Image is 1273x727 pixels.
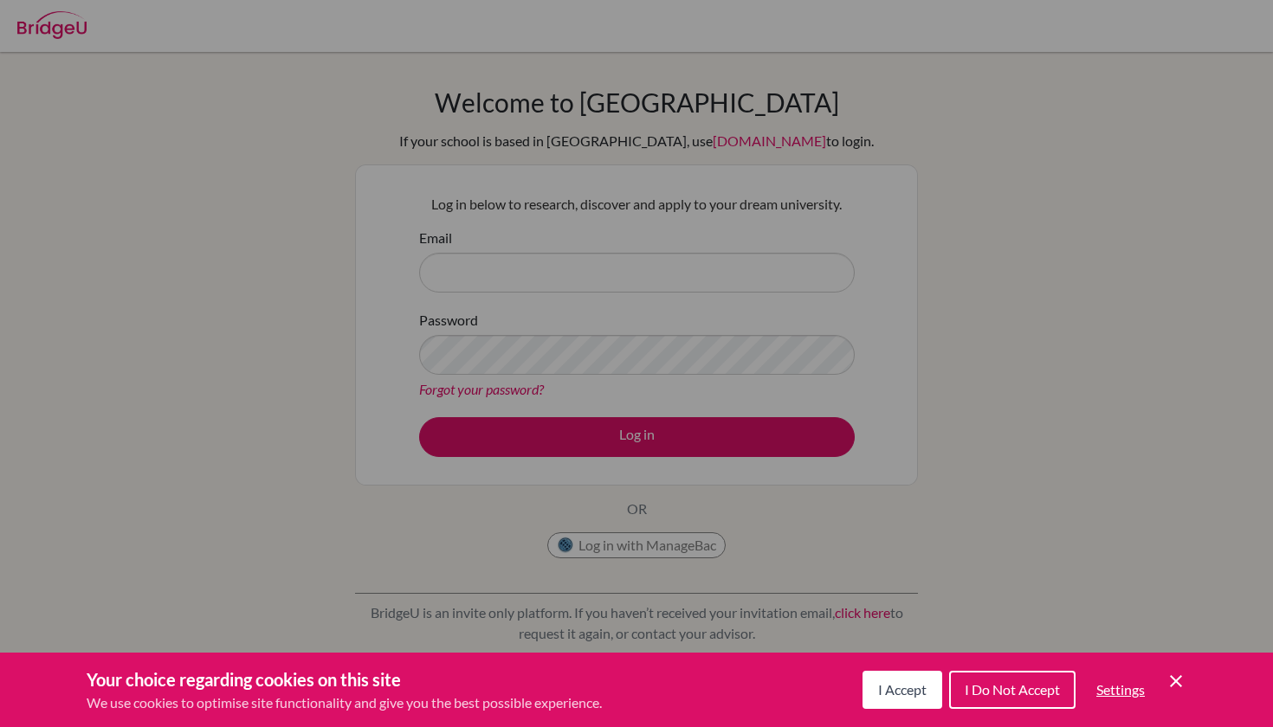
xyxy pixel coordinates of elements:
[1166,671,1186,692] button: Save and close
[1096,681,1145,698] span: Settings
[965,681,1060,698] span: I Do Not Accept
[878,681,927,698] span: I Accept
[87,692,602,713] p: We use cookies to optimise site functionality and give you the best possible experience.
[949,671,1076,709] button: I Do Not Accept
[863,671,942,709] button: I Accept
[1082,672,1159,707] button: Settings
[87,666,602,692] h3: Your choice regarding cookies on this site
